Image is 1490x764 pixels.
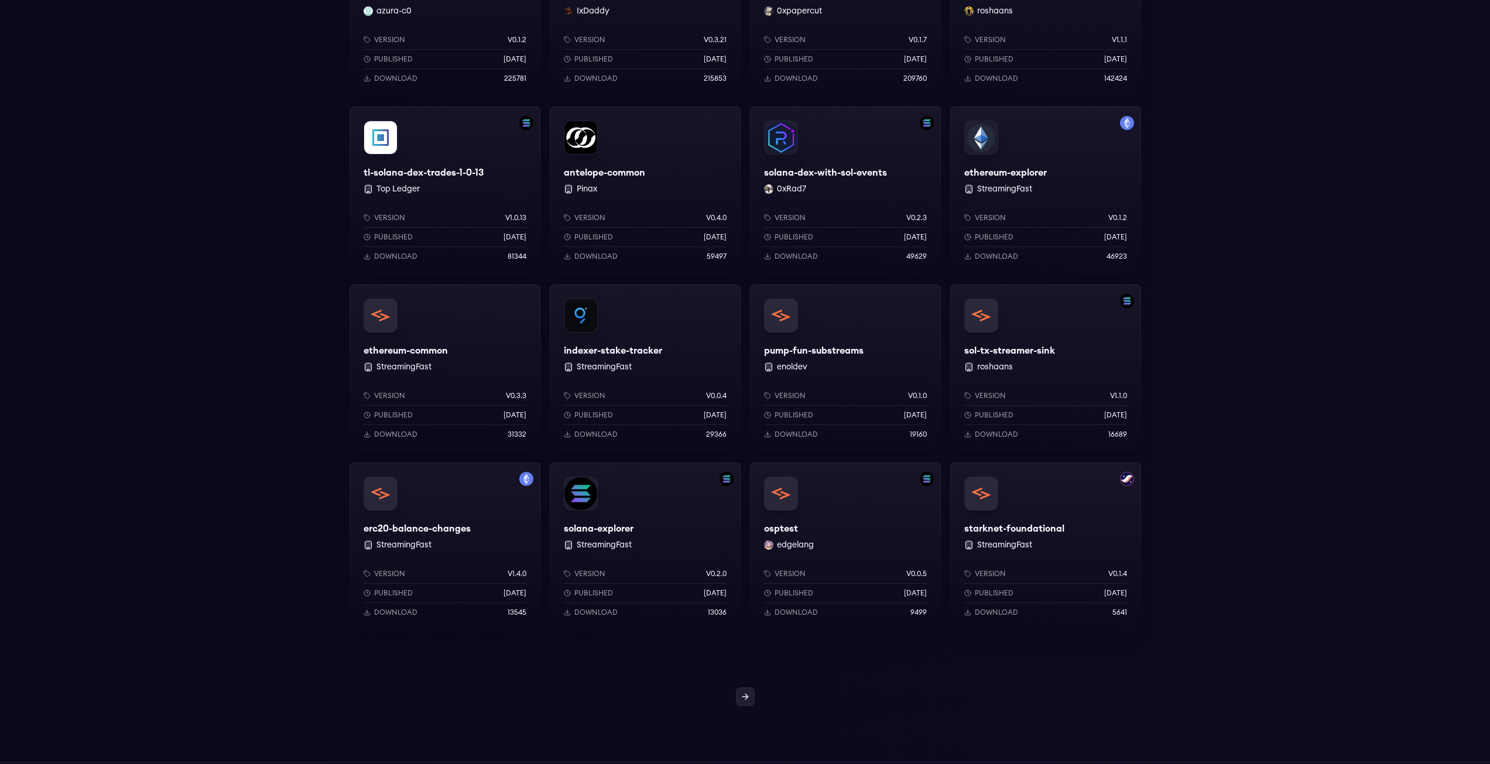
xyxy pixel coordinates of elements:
[904,588,927,598] p: [DATE]
[577,183,597,195] button: Pinax
[503,588,526,598] p: [DATE]
[910,608,927,617] p: 9499
[374,74,417,83] p: Download
[909,35,927,44] p: v0.1.7
[977,5,1013,17] button: roshaans
[975,608,1018,617] p: Download
[775,588,813,598] p: Published
[1107,252,1127,261] p: 46923
[706,391,727,400] p: v0.0.4
[775,232,813,242] p: Published
[908,391,927,400] p: v0.1.0
[975,430,1018,439] p: Download
[508,252,526,261] p: 81344
[574,74,618,83] p: Download
[574,232,613,242] p: Published
[1112,608,1127,617] p: 5641
[1104,54,1127,64] p: [DATE]
[775,569,806,578] p: Version
[574,252,618,261] p: Download
[350,462,540,631] a: Filter by mainnet networkerc20-balance-changeserc20-balance-changes StreamingFastVersionv1.4.0Pub...
[906,569,927,578] p: v0.0.5
[374,410,413,420] p: Published
[574,35,605,44] p: Version
[1120,294,1134,308] img: Filter by solana network
[704,35,727,44] p: v0.3.21
[1120,116,1134,130] img: Filter by mainnet network
[519,472,533,486] img: Filter by mainnet network
[503,232,526,242] p: [DATE]
[350,285,540,453] a: ethereum-commonethereum-common StreamingFastVersionv0.3.3Published[DATE]Download31332
[1104,232,1127,242] p: [DATE]
[977,539,1032,551] button: StreamingFast
[704,54,727,64] p: [DATE]
[704,232,727,242] p: [DATE]
[374,252,417,261] p: Download
[550,107,741,275] a: antelope-commonantelope-common PinaxVersionv0.4.0Published[DATE]Download59497
[519,116,533,130] img: Filter by solana network
[950,107,1141,275] a: Filter by mainnet networkethereum-explorerethereum-explorer StreamingFastVersionv0.1.2Published[D...
[906,213,927,222] p: v0.2.3
[910,430,927,439] p: 19160
[775,608,818,617] p: Download
[775,252,818,261] p: Download
[775,410,813,420] p: Published
[704,74,727,83] p: 215853
[706,213,727,222] p: v0.4.0
[906,252,927,261] p: 49629
[376,539,431,551] button: StreamingFast
[374,569,405,578] p: Version
[775,391,806,400] p: Version
[775,74,818,83] p: Download
[775,35,806,44] p: Version
[975,588,1013,598] p: Published
[1104,410,1127,420] p: [DATE]
[574,391,605,400] p: Version
[975,54,1013,64] p: Published
[706,569,727,578] p: v0.2.0
[975,410,1013,420] p: Published
[506,391,526,400] p: v0.3.3
[920,472,934,486] img: Filter by solana network
[374,391,405,400] p: Version
[374,608,417,617] p: Download
[577,361,632,373] button: StreamingFast
[550,462,741,631] a: Filter by solana networksolana-explorersolana-explorer StreamingFastVersionv0.2.0Published[DATE]D...
[374,430,417,439] p: Download
[920,116,934,130] img: Filter by solana network
[574,569,605,578] p: Version
[376,183,420,195] button: Top Ledger
[975,232,1013,242] p: Published
[508,569,526,578] p: v1.4.0
[750,107,941,275] a: Filter by solana networksolana-dex-with-sol-eventssolana-dex-with-sol-events0xRad7 0xRad7Versionv...
[975,213,1006,222] p: Version
[977,361,1013,373] button: roshaans
[374,588,413,598] p: Published
[904,54,927,64] p: [DATE]
[508,608,526,617] p: 13545
[505,213,526,222] p: v1.0.13
[503,54,526,64] p: [DATE]
[374,232,413,242] p: Published
[550,285,741,453] a: indexer-stake-trackerindexer-stake-tracker StreamingFastVersionv0.0.4Published[DATE]Download29366
[574,430,618,439] p: Download
[777,361,807,373] button: enoldev
[903,74,927,83] p: 209760
[975,391,1006,400] p: Version
[574,608,618,617] p: Download
[975,74,1018,83] p: Download
[777,183,806,195] button: 0xRad7
[574,410,613,420] p: Published
[775,430,818,439] p: Download
[975,569,1006,578] p: Version
[577,539,632,551] button: StreamingFast
[720,472,734,486] img: Filter by solana network
[904,410,927,420] p: [DATE]
[374,213,405,222] p: Version
[706,430,727,439] p: 29366
[977,183,1032,195] button: StreamingFast
[574,213,605,222] p: Version
[750,285,941,453] a: pump-fun-substreamspump-fun-substreams enoldevVersionv0.1.0Published[DATE]Download19160
[350,107,540,275] a: Filter by solana networktl-solana-dex-trades-1-0-13tl-solana-dex-trades-1-0-13 Top LedgerVersionv...
[374,54,413,64] p: Published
